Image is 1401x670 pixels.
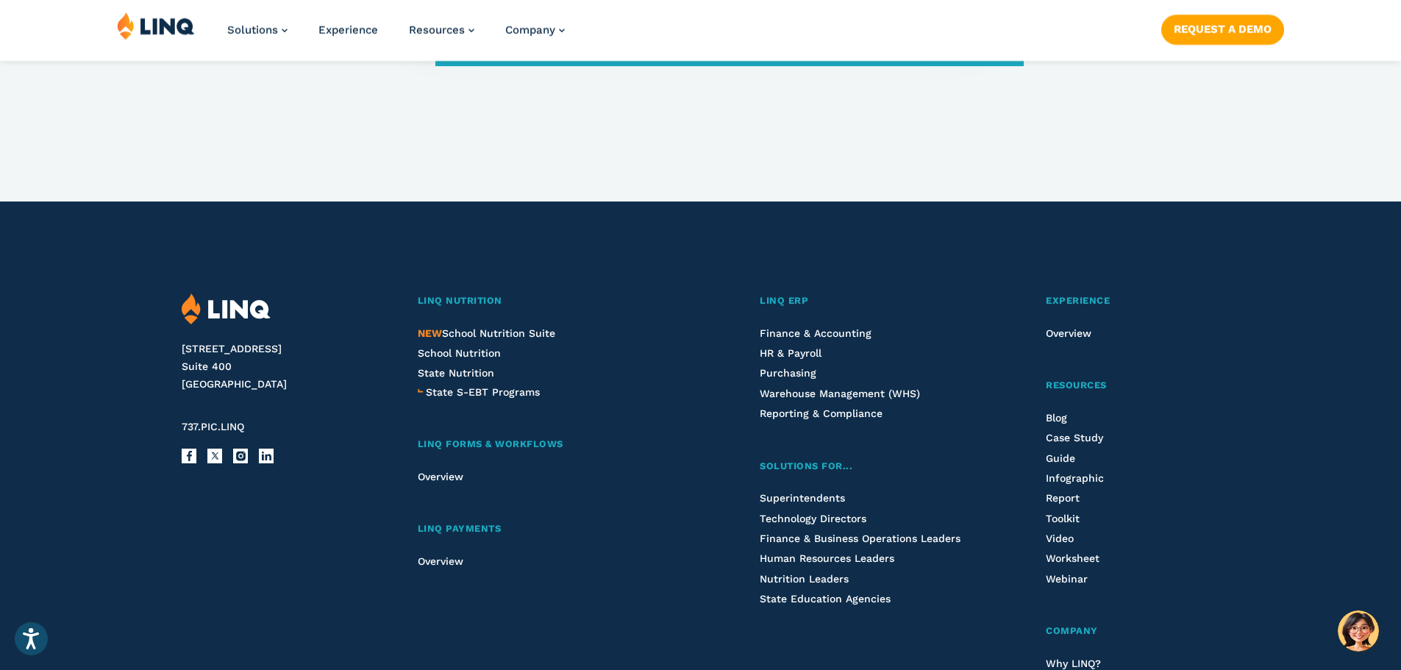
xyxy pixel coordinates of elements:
[1046,472,1104,484] a: Infographic
[1046,657,1101,669] a: Why LINQ?
[233,449,248,463] a: Instagram
[182,293,271,325] img: LINQ | K‑12 Software
[760,513,866,524] a: Technology Directors
[1046,379,1107,391] span: Resources
[1046,625,1098,636] span: Company
[760,327,871,339] a: Finance & Accounting
[418,555,463,567] a: Overview
[1046,573,1088,585] a: Webinar
[1046,624,1219,639] a: Company
[418,437,683,452] a: LINQ Forms & Workflows
[1046,412,1067,424] a: Blog
[409,24,474,37] a: Resources
[505,24,565,37] a: Company
[227,24,278,37] span: Solutions
[760,573,849,585] a: Nutrition Leaders
[760,552,894,564] a: Human Resources Leaders
[117,12,195,40] img: LINQ | K‑12 Software
[418,327,555,339] a: NEWSchool Nutrition Suite
[1046,293,1219,309] a: Experience
[227,12,565,60] nav: Primary Navigation
[760,295,808,306] span: LINQ ERP
[259,449,274,463] a: LinkedIn
[760,388,920,399] a: Warehouse Management (WHS)
[760,532,960,544] a: Finance & Business Operations Leaders
[1046,295,1110,306] span: Experience
[207,449,222,463] a: X
[1046,552,1099,564] a: Worksheet
[426,386,540,398] span: State S-EBT Programs
[760,347,821,359] a: HR & Payroll
[1046,378,1219,393] a: Resources
[418,521,683,537] a: LINQ Payments
[426,384,540,400] a: State S-EBT Programs
[182,341,382,393] address: [STREET_ADDRESS] Suite 400 [GEOGRAPHIC_DATA]
[418,367,494,379] a: State Nutrition
[760,593,891,605] a: State Education Agencies
[418,471,463,482] a: Overview
[760,367,816,379] a: Purchasing
[1046,532,1074,544] a: Video
[760,492,845,504] a: Superintendents
[1046,513,1080,524] a: Toolkit
[182,421,244,432] span: 737.PIC.LINQ
[1046,492,1080,504] a: Report
[1046,327,1091,339] a: Overview
[1161,15,1284,44] a: Request a Demo
[409,24,465,37] span: Resources
[227,24,288,37] a: Solutions
[1046,452,1075,464] a: Guide
[418,347,501,359] a: School Nutrition
[418,293,683,309] a: LINQ Nutrition
[1161,12,1284,44] nav: Button Navigation
[760,293,969,309] a: LINQ ERP
[1046,432,1103,443] a: Case Study
[760,407,883,419] a: Reporting & Compliance
[318,24,378,37] a: Experience
[418,438,563,449] span: LINQ Forms & Workflows
[418,327,442,339] span: NEW
[418,327,555,339] span: School Nutrition Suite
[418,295,502,306] span: LINQ Nutrition
[1338,610,1379,652] button: Hello, have a question? Let’s chat.
[505,24,555,37] span: Company
[182,449,196,463] a: Facebook
[418,523,502,534] span: LINQ Payments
